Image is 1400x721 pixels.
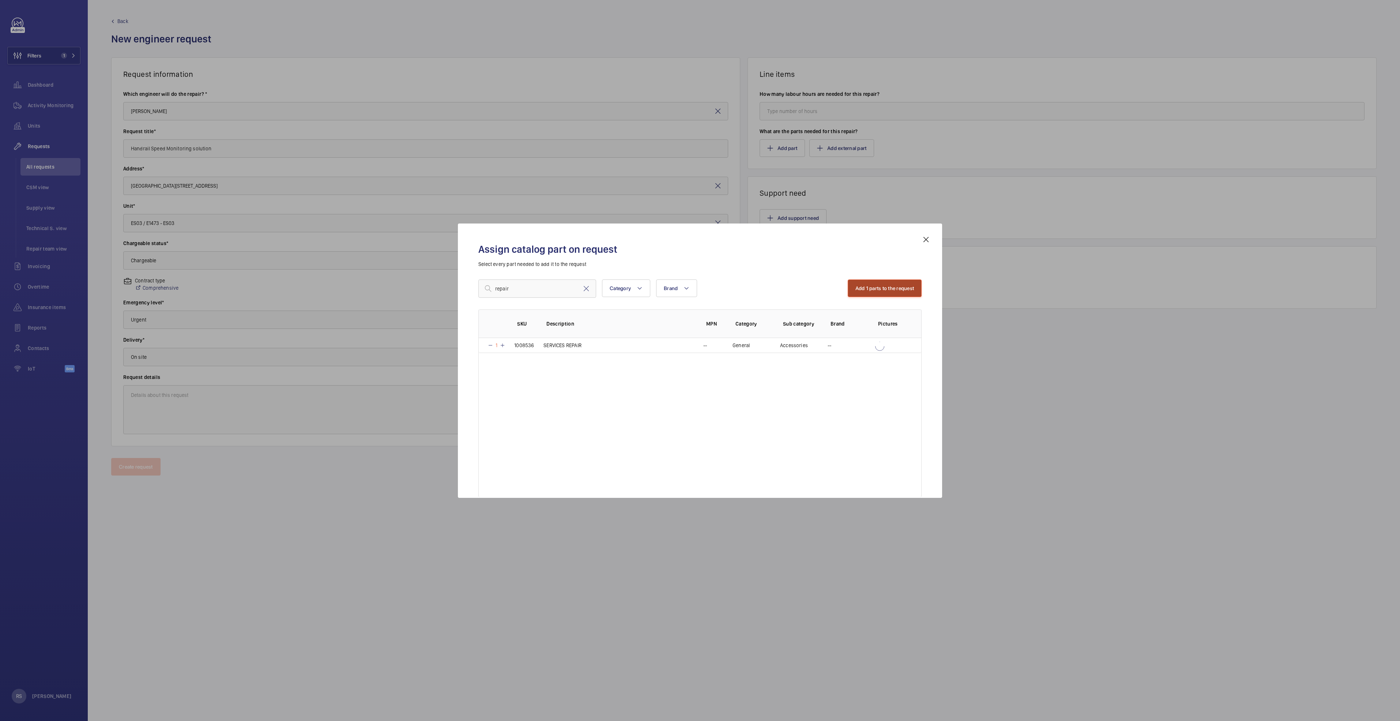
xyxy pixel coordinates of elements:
[733,342,750,349] p: General
[878,320,907,327] p: Pictures
[828,342,831,349] p: --
[517,320,535,327] p: SKU
[602,279,650,297] button: Category
[831,320,866,327] p: Brand
[780,342,808,349] p: Accessories
[706,320,724,327] p: MPN
[493,342,500,349] p: 1
[478,260,922,268] p: Select every part needed to add it to the request
[514,342,534,349] p: 1008536
[543,342,582,349] p: SERVICES REPAIR
[546,320,695,327] p: Description
[478,243,922,256] h2: Assign catalog part on request
[848,279,922,297] button: Add 1 parts to the request
[664,285,678,291] span: Brand
[478,279,596,298] input: Find a part
[610,285,631,291] span: Category
[783,320,819,327] p: Sub category
[735,320,771,327] p: Category
[703,342,707,349] p: --
[656,279,697,297] button: Brand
